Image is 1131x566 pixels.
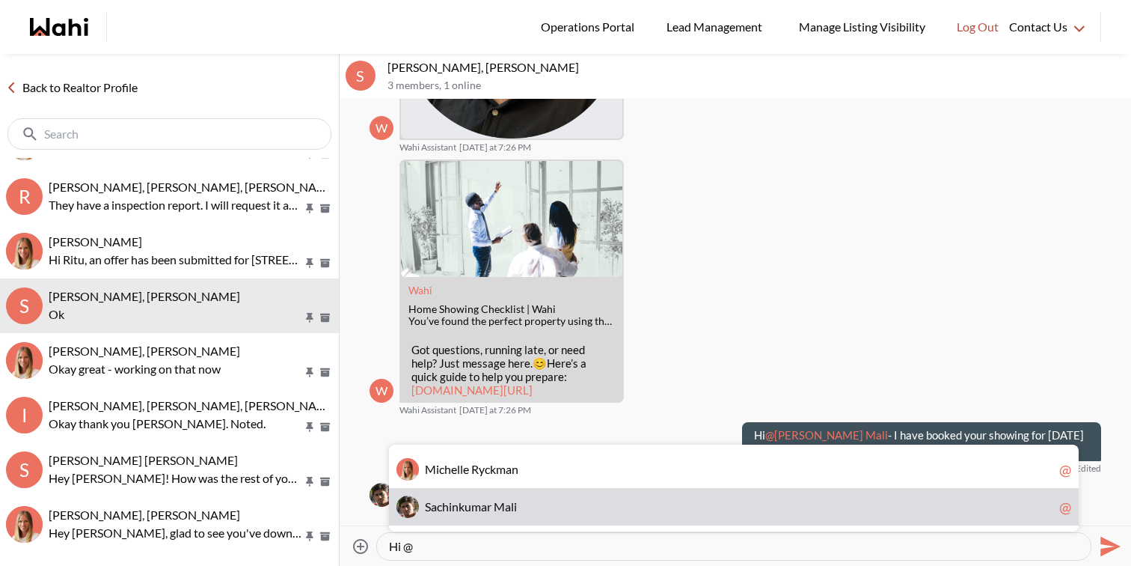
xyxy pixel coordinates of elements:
[370,116,393,140] div: W
[317,421,333,433] button: Archive
[465,499,471,514] span: u
[459,499,465,514] span: k
[471,462,479,476] span: R
[439,462,444,476] span: c
[533,356,547,370] span: 😊
[541,17,640,37] span: Operations Portal
[511,499,514,514] span: l
[49,415,303,433] p: Okay thank you [PERSON_NAME]. Noted.
[399,141,456,153] span: Wahi Assistant
[444,462,451,476] span: h
[459,404,531,416] time: 2025-09-09T23:26:18.411Z
[460,462,463,476] span: l
[370,379,393,403] div: W
[494,499,505,514] span: M
[49,469,303,487] p: Hey [PERSON_NAME]! How was the rest of your summer? Are you back in town?
[425,499,431,514] span: S
[303,311,316,324] button: Pin
[442,499,449,514] span: h
[49,196,303,214] p: They have a inspection report. I will request it and forward it to you via email shortly. Thanks
[512,462,518,476] span: n
[452,499,459,514] span: n
[49,398,436,413] span: [PERSON_NAME], [PERSON_NAME], [PERSON_NAME], [PERSON_NAME]
[408,315,615,328] div: You’ve found the perfect property using the Wahi app. Now what? Book a showing instantly and foll...
[303,366,316,379] button: Pin
[6,451,43,488] div: S
[370,483,393,507] img: S
[6,287,43,324] div: S
[49,524,303,542] p: Hey [PERSON_NAME], glad to see you've downloaded the app!
[463,462,469,476] span: e
[6,397,43,433] div: I
[411,383,533,397] a: [DOMAIN_NAME][URL]
[490,462,496,476] span: k
[6,342,43,379] div: Sachinkumar Mali, Michelle
[399,404,456,416] span: Wahi Assistant
[389,451,1079,488] a: MMichelleRyckman@
[387,60,1125,75] p: [PERSON_NAME], [PERSON_NAME]
[431,499,437,514] span: a
[49,289,240,303] span: [PERSON_NAME], [PERSON_NAME]
[411,343,612,397] p: Got questions, running late, or need help? Just message here. Here’s a quick guide to help you pr...
[49,344,240,358] span: [PERSON_NAME], [PERSON_NAME]
[666,17,767,37] span: Lead Management
[459,141,531,153] time: 2025-09-09T23:26:18.177Z
[485,462,490,476] span: c
[479,462,485,476] span: y
[389,539,1079,554] textarea: Type your message
[408,284,432,296] a: Attachment
[957,17,999,37] span: Log Out
[1067,463,1101,475] span: Edited
[425,462,436,476] span: M
[317,257,333,270] button: Archive
[449,499,452,514] span: i
[49,453,238,467] span: [PERSON_NAME] [PERSON_NAME]
[471,499,481,514] span: m
[496,462,506,476] span: m
[1059,498,1071,516] div: @
[49,251,303,269] p: Hi Ritu, an offer has been submitted for [STREET_ADDRESS]. If you’re still interested in this pro...
[396,496,419,518] img: S
[346,61,376,91] div: S
[401,161,622,277] img: Home Showing Checklist | Wahi
[514,499,517,514] span: i
[303,530,316,543] button: Pin
[408,303,615,316] div: Home Showing Checklist | Wahi
[49,180,338,194] span: [PERSON_NAME], [PERSON_NAME], [PERSON_NAME]
[1091,529,1125,563] button: Send
[370,483,393,507] div: Sachinkumar Mali
[505,499,511,514] span: a
[317,311,333,324] button: Archive
[30,18,88,36] a: Wahi homepage
[49,508,240,522] span: [PERSON_NAME], [PERSON_NAME]
[317,530,333,543] button: Archive
[481,499,487,514] span: a
[6,178,43,215] div: R
[754,428,1089,455] p: Hi - I have booked your showing for [DATE] at 6:30 pm. Will confirm shortly. Thanks
[303,475,316,488] button: Pin
[1059,460,1071,478] div: @
[49,305,303,323] p: Ok
[303,257,316,270] button: Pin
[44,127,298,141] input: Search
[396,458,419,481] img: M
[6,233,43,270] img: R
[506,462,512,476] span: a
[49,234,142,249] span: [PERSON_NAME]
[6,506,43,543] div: Parth Pandya, Michelle
[451,462,457,476] span: e
[765,428,888,442] span: @[PERSON_NAME] Mali
[303,421,316,433] button: Pin
[437,499,442,514] span: c
[396,496,419,518] div: Sachinkumar Mali
[6,233,43,270] div: Ritu Gill, Michelle
[794,17,930,37] span: Manage Listing Visibility
[6,506,43,543] img: P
